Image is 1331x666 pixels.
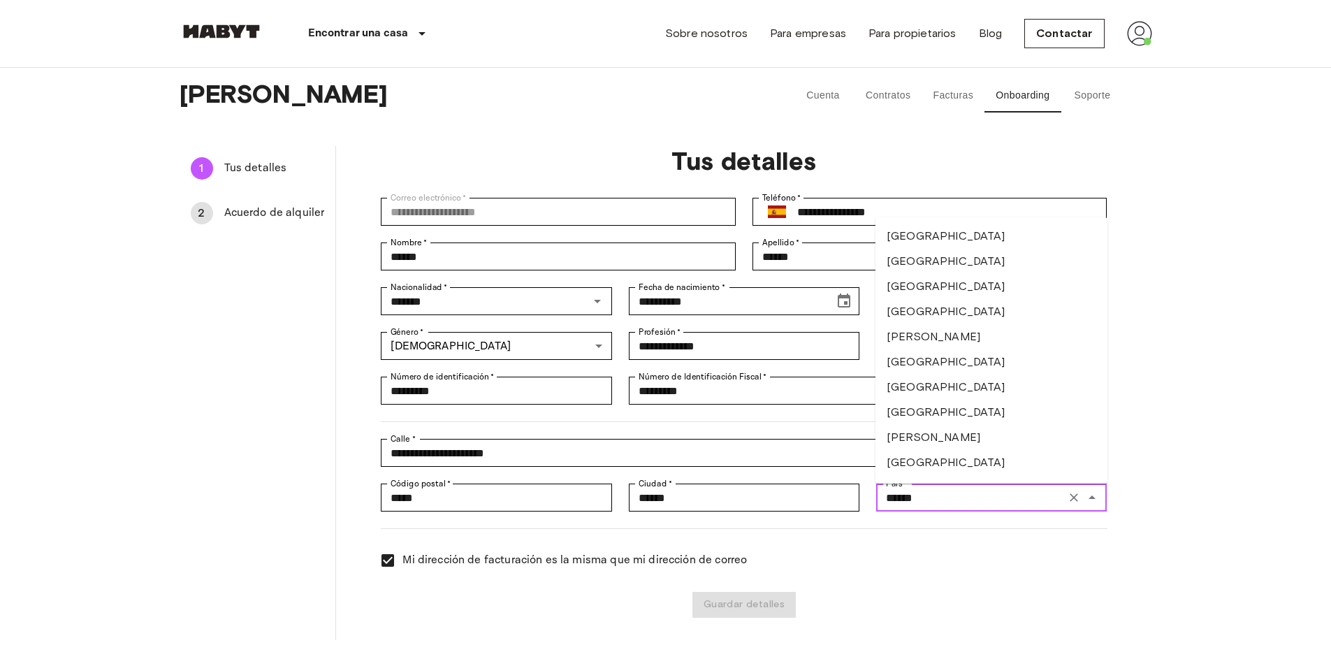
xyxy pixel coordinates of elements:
[762,191,801,204] label: Teléfono
[875,299,1107,324] li: [GEOGRAPHIC_DATA]
[979,25,1003,42] a: Blog
[922,79,984,113] button: Facturas
[875,475,1107,500] li: [GEOGRAPHIC_DATA]
[1024,19,1104,48] a: Contactar
[639,370,767,383] label: Número de Identificación Fiscal
[875,400,1107,425] li: [GEOGRAPHIC_DATA]
[391,370,494,383] label: Número de identificación
[768,205,786,218] img: Spain
[875,324,1107,349] li: [PERSON_NAME]
[762,236,800,249] label: Apellido
[875,349,1107,375] li: [GEOGRAPHIC_DATA]
[762,197,792,226] button: Select country
[588,291,607,311] button: Open
[391,326,423,338] label: Género
[886,477,908,490] label: País
[639,477,672,490] label: Ciudad
[308,25,409,42] p: Encontrar una casa
[792,79,854,113] button: Cuenta
[224,205,325,222] span: Acuerdo de alquiler
[381,439,1107,467] div: Calle
[1082,488,1102,507] button: Close
[875,224,1107,249] li: [GEOGRAPHIC_DATA]
[391,191,467,204] label: Correo electrónico
[180,24,263,38] img: Habyt
[665,25,748,42] a: Sobre nosotros
[191,202,213,224] div: 2
[1064,488,1084,507] button: Clear
[391,281,448,294] label: Nacionalidad
[391,433,416,445] label: Calle
[629,484,859,512] div: Ciudad
[830,287,858,315] button: Choose date, selected date is Aug 21, 1997
[868,25,957,42] a: Para propietarios
[984,79,1061,113] button: Onboarding
[191,157,213,180] div: 1
[381,332,611,360] div: [DEMOGRAPHIC_DATA]
[381,484,611,512] div: Código postal
[875,375,1107,400] li: [GEOGRAPHIC_DATA]
[875,249,1107,274] li: [GEOGRAPHIC_DATA]
[639,326,681,338] label: Profesión
[1127,21,1152,46] img: avatar
[391,477,451,490] label: Código postal
[180,196,336,230] div: 2Acuerdo de alquiler
[639,281,725,294] label: Fecha de nacimiento
[381,198,736,226] div: Correo electrónico
[629,377,984,405] div: Número de Identificación Fiscal
[224,160,325,177] span: Tus detalles
[770,25,846,42] a: Para empresas
[402,552,747,569] span: Mi dirección de facturación es la misma que mi dirección de correo
[381,146,1107,175] p: Tus detalles
[180,79,753,113] span: [PERSON_NAME]
[752,242,1107,270] div: Apellido
[381,242,736,270] div: Nombre
[875,425,1107,450] li: [PERSON_NAME]
[854,79,922,113] button: Contratos
[875,450,1107,475] li: [GEOGRAPHIC_DATA]
[381,377,611,405] div: Número de identificación
[391,236,428,249] label: Nombre
[875,274,1107,299] li: [GEOGRAPHIC_DATA]
[180,152,336,185] div: 1Tus detalles
[629,332,859,360] div: Profesión
[1061,79,1124,113] button: Soporte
